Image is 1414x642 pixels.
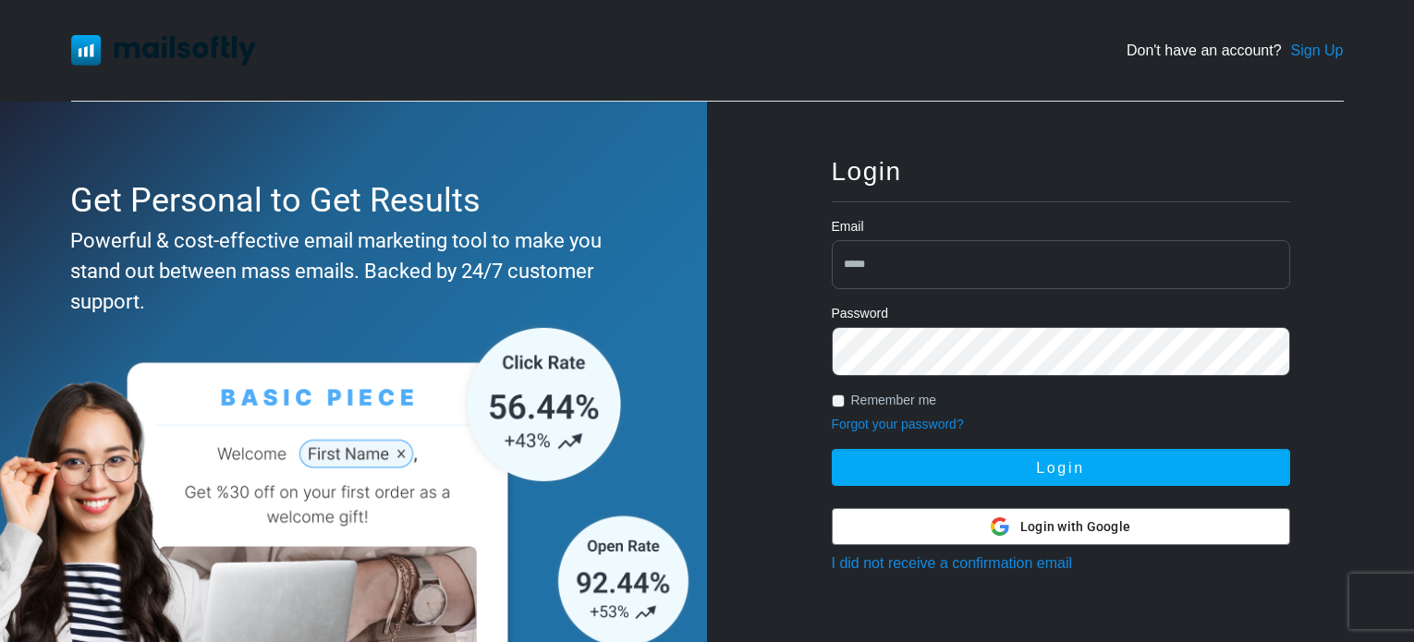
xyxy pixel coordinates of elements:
[832,417,964,431] a: Forgot your password?
[70,225,628,317] div: Powerful & cost-effective email marketing tool to make you stand out between mass emails. Backed ...
[851,391,937,410] label: Remember me
[71,35,256,65] img: Mailsoftly
[1020,517,1130,537] span: Login with Google
[832,157,902,186] span: Login
[70,176,628,225] div: Get Personal to Get Results
[832,449,1290,486] button: Login
[832,304,888,323] label: Password
[1291,40,1344,62] a: Sign Up
[832,217,864,236] label: Email
[832,555,1073,571] a: I did not receive a confirmation email
[832,508,1290,545] button: Login with Google
[1127,40,1344,62] div: Don't have an account?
